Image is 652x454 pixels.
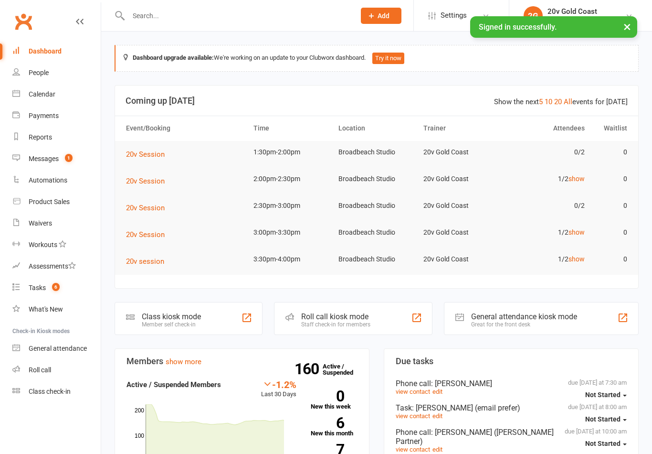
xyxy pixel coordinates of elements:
td: 1:30pm-2:00pm [249,141,334,163]
a: Product Sales [12,191,101,213]
button: 20v Session [126,149,171,160]
a: Waivers [12,213,101,234]
a: Class kiosk mode [12,381,101,402]
td: 1/2 [504,248,589,270]
th: Attendees [504,116,589,141]
button: Try it now [372,53,404,64]
a: Calendar [12,84,101,105]
div: Dashboard [29,47,62,55]
a: Clubworx [11,10,35,33]
button: Not Started [585,411,627,428]
a: edit [432,412,442,420]
th: Waitlist [589,116,631,141]
span: Settings [441,5,467,26]
td: 20v Gold Coast [419,168,504,190]
strong: Dashboard upgrade available: [133,54,214,61]
td: 20v Gold Coast [419,248,504,270]
button: 20v Session [126,229,171,240]
td: 0 [589,221,631,244]
td: 20v Gold Coast [419,221,504,244]
td: Broadbeach Studio [334,141,419,163]
span: 20v Session [126,177,165,185]
button: 20v Session [126,175,171,187]
span: 20v Session [126,204,165,212]
div: Waivers [29,219,52,227]
td: 20v Gold Coast [419,141,504,163]
span: Not Started [585,415,620,423]
a: Workouts [12,234,101,256]
a: Messages 1 [12,148,101,170]
div: 20v Gold Coast [547,7,597,16]
a: What's New [12,299,101,320]
td: 2:30pm-3:00pm [249,195,334,217]
a: view contact [396,412,430,420]
div: Tasks [29,284,46,292]
div: -1.2% [261,379,296,389]
strong: 6 [311,416,344,430]
h3: Coming up [DATE] [126,96,628,106]
a: Automations [12,170,101,191]
a: show [568,175,585,183]
button: × [619,16,636,37]
div: People [29,69,49,76]
td: Broadbeach Studio [334,168,419,190]
div: Workouts [29,241,57,249]
a: Dashboard [12,41,101,62]
div: Product Sales [29,198,70,205]
td: 0/2 [504,195,589,217]
td: 0 [589,168,631,190]
span: Signed in successfully. [479,22,557,32]
td: Broadbeach Studio [334,221,419,244]
div: 2G [524,6,543,25]
a: 6New this month [311,417,358,436]
td: Broadbeach Studio [334,195,419,217]
button: 20v session [126,256,171,267]
strong: Active / Suspended Members [126,380,221,389]
th: Time [249,116,334,141]
div: Class kiosk mode [142,312,201,321]
div: Phone call [396,379,627,388]
a: 160Active / Suspended [323,356,365,383]
span: 20v session [126,257,164,266]
a: Assessments [12,256,101,277]
a: General attendance kiosk mode [12,338,101,359]
a: Payments [12,105,101,127]
div: Staff check-in for members [301,321,370,328]
div: Roll call [29,366,51,374]
td: 0 [589,195,631,217]
span: 20v Session [126,150,165,159]
div: Phone call [396,428,627,446]
a: show [568,255,585,263]
div: We're working on an update to your Clubworx dashboard. [115,45,639,72]
div: Show the next events for [DATE] [494,96,628,108]
td: 1/2 [504,168,589,190]
div: Payments [29,112,59,119]
span: Not Started [585,391,620,399]
h3: Due tasks [396,357,627,366]
a: edit [432,388,442,395]
input: Search... [126,9,348,22]
span: Add [378,12,389,20]
a: show more [166,357,201,366]
h3: Members [126,357,358,366]
a: edit [432,446,442,453]
th: Location [334,116,419,141]
td: 3:00pm-3:30pm [249,221,334,244]
strong: 160 [294,362,323,376]
span: : [PERSON_NAME] [431,379,492,388]
th: Trainer [419,116,504,141]
a: show [568,228,585,236]
td: Broadbeach Studio [334,248,419,270]
div: What's New [29,305,63,313]
a: 20 [554,97,562,106]
a: Tasks 6 [12,277,101,299]
a: People [12,62,101,84]
div: Last 30 Days [261,379,296,400]
div: Automations [29,176,67,184]
a: Reports [12,127,101,148]
div: Roll call kiosk mode [301,312,370,321]
td: 0 [589,141,631,163]
div: Messages [29,155,59,162]
div: Great for the front desk [471,321,577,328]
span: 1 [65,154,73,162]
